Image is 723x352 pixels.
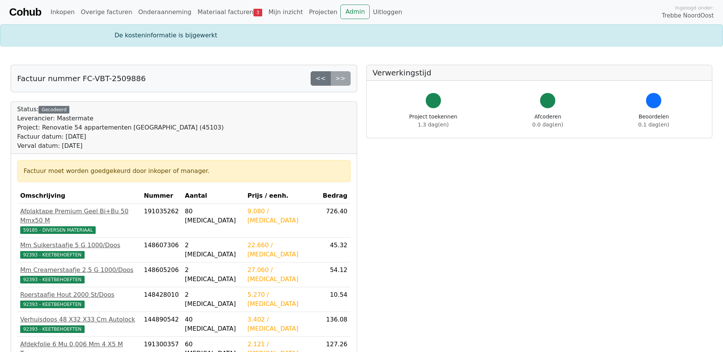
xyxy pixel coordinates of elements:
[141,238,182,262] td: 148607306
[20,315,138,324] div: Verhuisdoos 48 X32 X33 Cm Autolock
[20,325,85,333] span: 92393 - KEETBEHOEFTEN
[247,207,316,225] div: 9.080 / [MEDICAL_DATA]
[247,290,316,309] div: 5.270 / [MEDICAL_DATA]
[319,204,350,238] td: 726.40
[20,315,138,333] a: Verhuisdoos 48 X32 X33 Cm Autolock92393 - KEETBEHOEFTEN
[17,141,224,150] div: Verval datum: [DATE]
[17,188,141,204] th: Omschrijving
[17,114,224,123] div: Leverancier: Mastermate
[141,204,182,238] td: 191035262
[662,11,714,20] span: Trebbe NoordOost
[141,312,182,337] td: 144890542
[17,74,146,83] h5: Factuur nummer FC-VBT-2509886
[319,188,350,204] th: Bedrag
[373,68,706,77] h5: Verwerkingstijd
[319,262,350,287] td: 54.12
[185,290,241,309] div: 2 [MEDICAL_DATA]
[24,166,344,176] div: Factuur moet worden goedgekeurd door inkoper of manager.
[247,241,316,259] div: 22.660 / [MEDICAL_DATA]
[185,207,241,225] div: 80 [MEDICAL_DATA]
[194,5,265,20] a: Materiaal facturen3
[17,105,224,150] div: Status:
[185,241,241,259] div: 2 [MEDICAL_DATA]
[418,122,449,128] span: 1.3 dag(en)
[638,122,669,128] span: 0.1 dag(en)
[20,276,85,283] span: 92393 - KEETBEHOEFTEN
[253,9,262,16] span: 3
[20,266,138,284] a: Mm Creamerstaafje 2,5 G 1000/Doos92393 - KEETBEHOEFTEN
[319,312,350,337] td: 136.08
[182,188,244,204] th: Aantal
[141,287,182,312] td: 148428010
[340,5,370,19] a: Admin
[185,266,241,284] div: 2 [MEDICAL_DATA]
[20,266,138,275] div: Mm Creamerstaafje 2,5 G 1000/Doos
[409,113,457,129] div: Project toekennen
[17,132,224,141] div: Factuur datum: [DATE]
[20,301,85,308] span: 92393 - KEETBEHOEFTEN
[370,5,405,20] a: Uitloggen
[20,207,138,234] a: Afplaktape Premium Geel Bi+Bu 50 Mmx50 M59185 - DIVERSEN MATERIAAL
[17,123,224,132] div: Project: Renovatie 54 appartementen [GEOGRAPHIC_DATA] (45103)
[38,106,69,114] div: Gecodeerd
[20,241,138,250] div: Mm Suikerstaafje 5 G 1000/Doos
[265,5,306,20] a: Mijn inzicht
[20,241,138,259] a: Mm Suikerstaafje 5 G 1000/Doos92393 - KEETBEHOEFTEN
[247,315,316,333] div: 3.402 / [MEDICAL_DATA]
[306,5,341,20] a: Projecten
[20,226,96,234] span: 59185 - DIVERSEN MATERIAAL
[141,262,182,287] td: 148605206
[185,315,241,333] div: 40 [MEDICAL_DATA]
[110,31,613,40] div: De kosteninformatie is bijgewerkt
[638,113,669,129] div: Beoordelen
[47,5,77,20] a: Inkopen
[675,4,714,11] span: Ingelogd onder:
[319,287,350,312] td: 10.54
[532,113,563,129] div: Afcoderen
[532,122,563,128] span: 0.0 dag(en)
[20,290,138,299] div: Roerstaafje Hout 2000 St/Doos
[319,238,350,262] td: 45.32
[141,188,182,204] th: Nummer
[20,290,138,309] a: Roerstaafje Hout 2000 St/Doos92393 - KEETBEHOEFTEN
[247,266,316,284] div: 27.060 / [MEDICAL_DATA]
[135,5,194,20] a: Onderaanneming
[20,251,85,259] span: 92393 - KEETBEHOEFTEN
[9,3,41,21] a: Cohub
[244,188,319,204] th: Prijs / eenh.
[20,207,138,225] div: Afplaktape Premium Geel Bi+Bu 50 Mmx50 M
[78,5,135,20] a: Overige facturen
[311,71,331,86] a: <<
